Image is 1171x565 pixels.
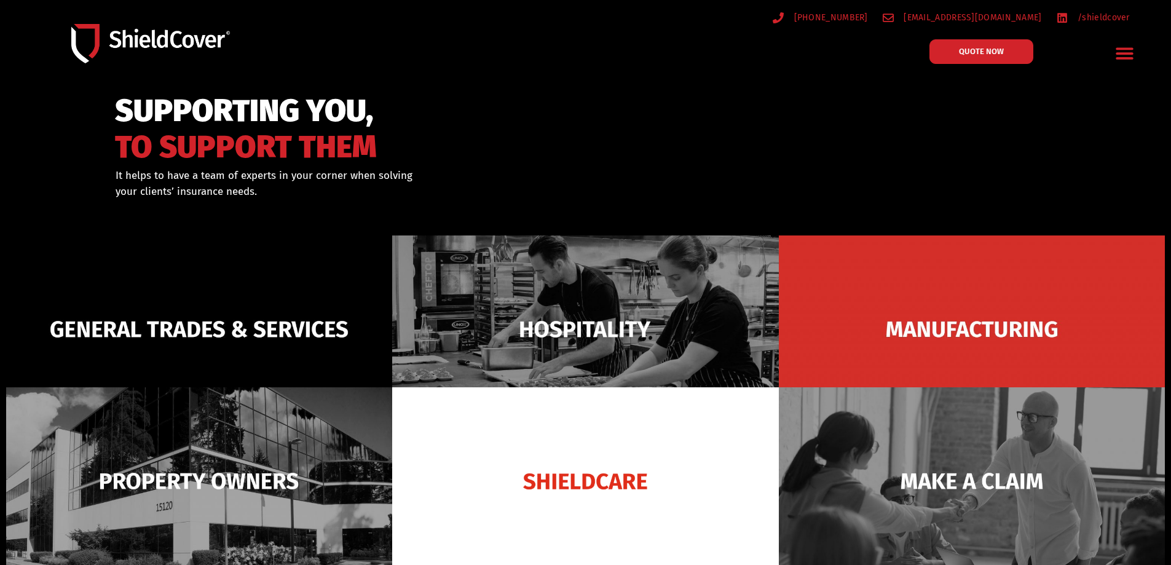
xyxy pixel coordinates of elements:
a: QUOTE NOW [929,39,1033,64]
span: [EMAIL_ADDRESS][DOMAIN_NAME] [901,10,1041,25]
span: /shieldcover [1074,10,1130,25]
span: [PHONE_NUMBER] [791,10,868,25]
span: SUPPORTING YOU, [115,98,377,124]
span: QUOTE NOW [959,47,1004,55]
a: [EMAIL_ADDRESS][DOMAIN_NAME] [883,10,1042,25]
p: your clients’ insurance needs. [116,184,649,200]
img: Shield-Cover-Underwriting-Australia-logo-full [71,24,230,63]
a: [PHONE_NUMBER] [773,10,868,25]
div: It helps to have a team of experts in your corner when solving [116,168,649,199]
div: Menu Toggle [1111,39,1140,68]
a: /shieldcover [1057,10,1130,25]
